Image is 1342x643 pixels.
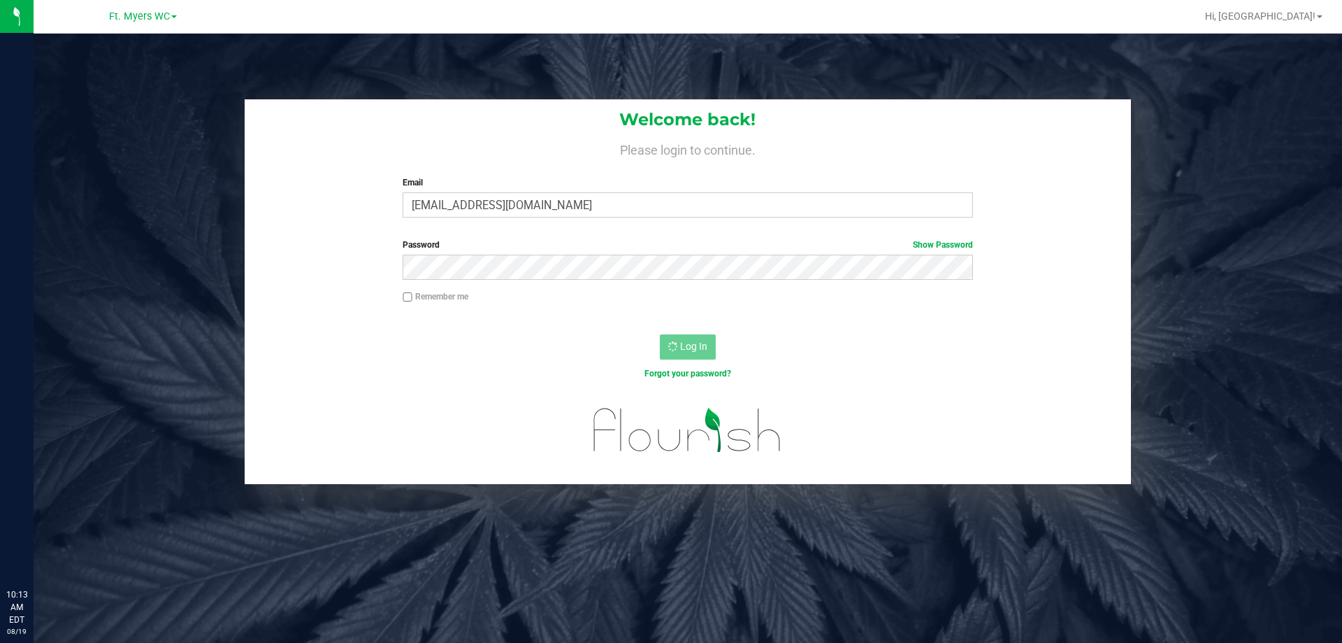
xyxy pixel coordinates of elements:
[403,240,440,250] span: Password
[660,334,716,360] button: Log In
[6,626,27,637] p: 08/19
[109,10,170,22] span: Ft. Myers WC
[6,588,27,626] p: 10:13 AM EDT
[403,290,468,303] label: Remember me
[644,369,731,379] a: Forgot your password?
[680,341,707,352] span: Log In
[577,395,798,466] img: flourish_logo.svg
[1205,10,1315,22] span: Hi, [GEOGRAPHIC_DATA]!
[403,176,972,189] label: Email
[913,240,973,250] a: Show Password
[245,111,1131,129] h1: Welcome back!
[403,292,412,302] input: Remember me
[245,140,1131,157] h4: Please login to continue.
